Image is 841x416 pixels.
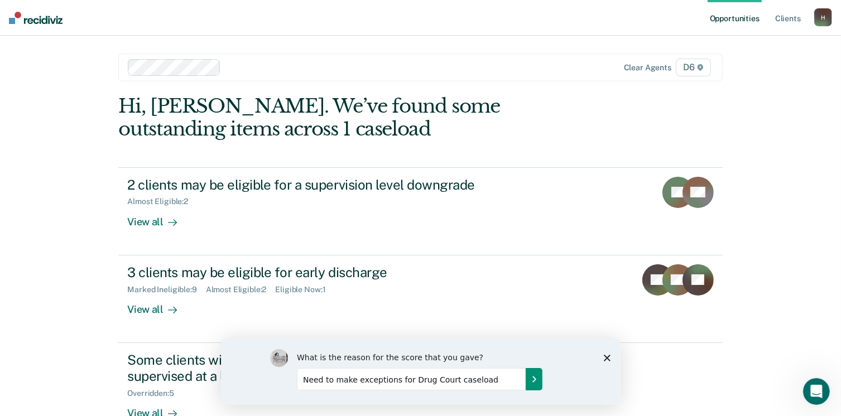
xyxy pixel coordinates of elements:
iframe: Survey by Kim from Recidiviz [221,338,621,405]
span: D6 [676,59,711,76]
a: 3 clients may be eligible for early dischargeMarked Ineligible:9Almost Eligible:2Eligible Now:1Vi... [118,255,722,343]
div: Almost Eligible : 2 [127,197,197,206]
button: H [814,8,832,26]
iframe: Intercom live chat [803,378,830,405]
div: Clear agents [624,63,671,72]
div: Overridden : 5 [127,389,182,398]
div: 3 clients may be eligible for early discharge [127,264,519,280]
a: 2 clients may be eligible for a supervision level downgradeAlmost Eligible:2View all [118,167,722,255]
div: Eligible Now : 1 [275,285,334,294]
div: Marked Ineligible : 9 [127,285,205,294]
div: View all [127,294,190,316]
div: Almost Eligible : 2 [206,285,276,294]
div: 2 clients may be eligible for a supervision level downgrade [127,177,519,193]
img: Recidiviz [9,12,63,24]
div: Hi, [PERSON_NAME]. We’ve found some outstanding items across 1 caseload [118,95,602,141]
div: Some clients within their first 6 months of supervision are being supervised at a level that does... [127,352,519,384]
div: View all [127,206,190,228]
